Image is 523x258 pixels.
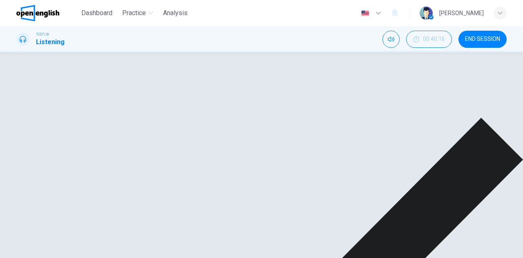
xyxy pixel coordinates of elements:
span: TOEFL® [36,31,49,37]
span: Dashboard [81,8,112,18]
span: Analysis [163,8,188,18]
button: Analysis [160,6,191,20]
button: END SESSION [458,31,507,48]
span: 00:40:16 [423,36,445,43]
a: OpenEnglish logo [16,5,78,21]
button: Dashboard [78,6,116,20]
span: Practice [122,8,146,18]
h1: Listening [36,37,65,47]
div: Mute [382,31,400,48]
img: Profile picture [420,7,433,20]
span: END SESSION [465,36,500,43]
img: en [360,10,370,16]
div: Hide [406,31,452,48]
button: 00:40:16 [406,31,452,48]
img: OpenEnglish logo [16,5,59,21]
div: [PERSON_NAME] [439,8,484,18]
button: Practice [119,6,156,20]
